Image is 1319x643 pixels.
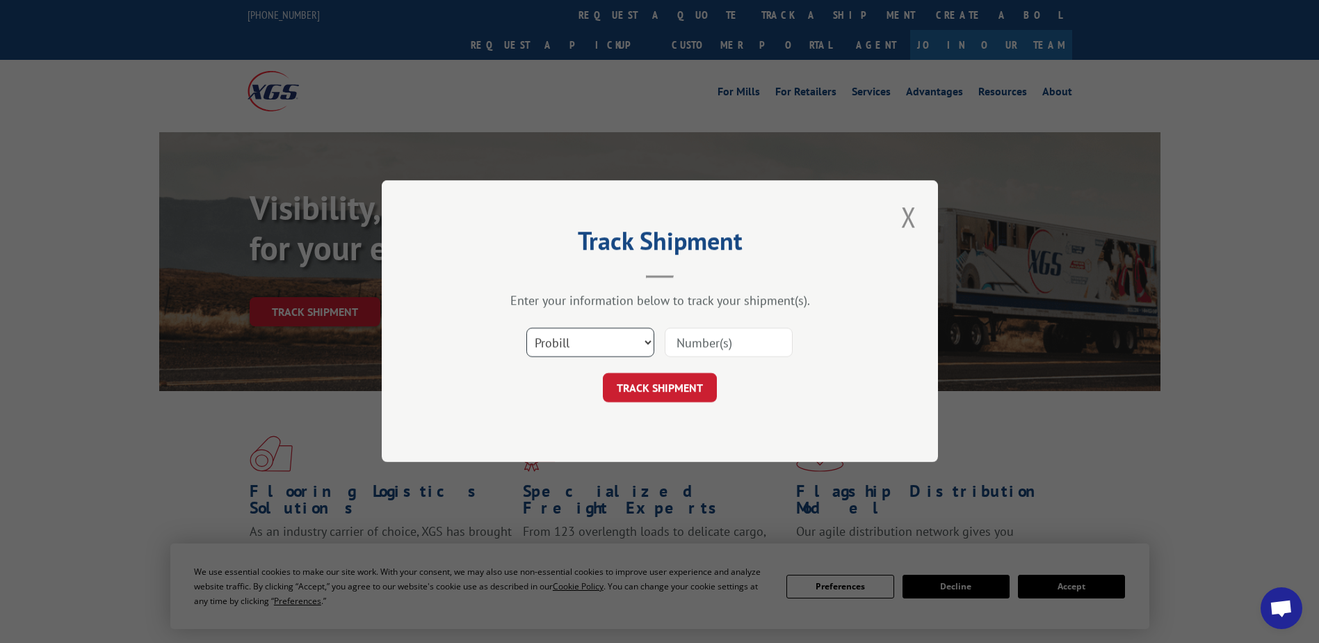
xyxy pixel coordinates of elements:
button: Close modal [897,198,921,236]
div: Enter your information below to track your shipment(s). [451,293,868,309]
a: Open chat [1261,587,1302,629]
input: Number(s) [665,328,793,358]
button: TRACK SHIPMENT [603,374,717,403]
h2: Track Shipment [451,231,868,257]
